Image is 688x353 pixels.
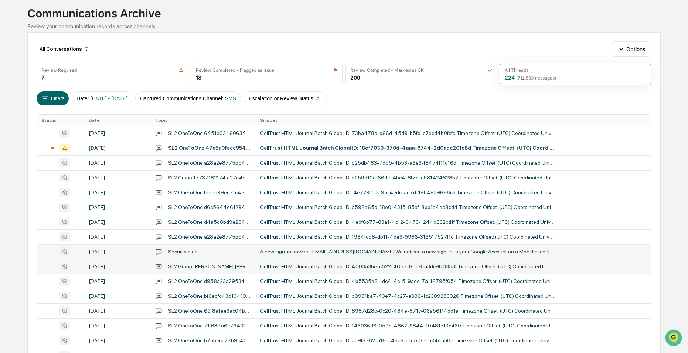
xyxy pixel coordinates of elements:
button: Escalation or Review Status:All [244,91,327,105]
div: Review Required [41,67,77,73]
div: [DATE] [89,204,146,210]
div: 🖐️ [7,94,13,100]
div: [DATE] [89,293,146,299]
div: [DATE] [89,308,146,314]
div: All Threads [505,67,528,73]
div: 🔎 [7,108,13,114]
div: [DATE] [89,337,146,343]
a: Powered byPylon [52,125,89,131]
th: Topic [151,115,256,126]
span: Pylon [74,125,89,131]
img: icon [488,68,492,73]
div: [DATE] [89,249,146,255]
div: CellTrust HTML Journal Batch Global ID: 18ef7039-370d-4aaa-8744-2d0adc201c8d Timezone Offset: (UT... [260,145,556,151]
div: CellTrust HTML Journal Batch Global ID: 8987d28c-0c20-484e-871c-06a56114dd1a Timezone Offset: (UT... [260,308,556,314]
button: Filters [37,91,69,105]
div: Start new chat [25,57,121,64]
img: 1746055101610-c473b297-6a78-478c-a979-82029cc54cd1 [7,57,21,70]
div: CellTrust HTML Journal Batch Global ID: f4e729f1-ac9a-4edc-ae7d-19b4939686cd Timezone Offset: (UT... [260,189,556,195]
iframe: Open customer support [664,329,684,349]
div: SL2 OneToOne 47e5a0fecc954f97ab436f73efc499530465a47733e143d3a8147b7ea4900a12 [168,145,251,151]
div: [DATE] [89,189,146,195]
div: 7 [41,74,44,81]
div: [DATE] [89,278,146,284]
div: CellTrust HTML Journal Batch Global ID: d25db483-7d59-4b53-a6e3-f8474f11d16d Timezone Offset: (UT... [260,160,556,166]
div: SL2 OneToOne 6451e03460634ec1b21c0af4daebb9a202510b12413b4011b2e2f3e910ceaace [168,130,251,136]
a: 🗄️Attestations [51,90,95,104]
div: 18 [196,74,201,81]
div: SL2 OneToOne d958a23a295346eb82eced021ff3be464c4e108a7cfe45748d930ef9818c8397 [168,278,251,284]
div: [DATE] [89,175,146,181]
div: Communications Archive [27,1,660,20]
div: Review Completed - Flagged as Issue [196,67,274,73]
div: SL2 Group 17737182174 a27e4b889a464db09cfa68f462cbed43a2e634a7f54c4f4ca50638818dec18ca [168,175,251,181]
div: SL2 OneToOne d6c5644e6129489a97d5d12d381b6e1d46a2703b7801479c956f22e7f3347786 [168,204,251,210]
div: SL2 OneToOne a28a2e8775b54c4fb1cab71bd46aad9e4c4e108a7cfe45748d930ef9818c8397 [168,234,251,240]
button: Options [611,41,651,56]
span: [DATE] - [DATE] [91,95,128,101]
div: CellTrust HTML Journal Batch Global ID: 143036d6-059d-4862-9844-104817f0c439 Timezone Offset: (UT... [260,323,556,329]
div: CellTrust HTML Journal Batch Global ID: aa9f3762-a16e-4dc8-b1e5-3e0fc5b1ab0e Timezone Offset: (UT... [260,337,556,343]
span: SMS [225,95,236,101]
div: [DATE] [89,219,146,225]
div: SL2 OneToOne b7abecc77b9c40c1bcbc197e1080b81646a2703b7801479c956f22e7f3347786 [168,337,251,343]
div: Security alert [168,249,198,255]
div: Review your communication records across channels [27,23,660,29]
button: Captured Communications Channel:SMS [135,91,241,105]
div: CellTrust HTML Journal Batch Global ID: 4b5535d8-1dc4-4c15-9aec-7a116795f054 Timezone Offset: (UT... [260,278,556,284]
button: Date:[DATE] - [DATE] [72,91,132,105]
div: All Conversations [37,43,92,55]
div: CellTrust HTML Journal Batch Global ID: 1984fc58-db11-4de3-9986-316517527f1d Timezone Offset: (UT... [260,234,556,240]
div: SL2 Group [PERSON_NAME] [PERSON_NAME] cda8b6f14c58471aa8522320cea6668b46a2703b7801479c956f22e7f33... [168,263,251,269]
div: 224 [505,74,556,81]
div: CellTrust HTML Journal Batch Global ID: 4edf6b77-83a1-4c12-9473-1244d632cd1f Timezone Offset: (UT... [260,219,556,225]
div: CellTrust HTML Journal Batch Global ID: 4003a3be-c522-4657-80d8-a3dc9fc3353f Timezone Offset: (UT... [260,263,556,269]
div: SL2 OneToOne 71f63f1a6e7340fdaa79162dd73e973202510b12413b4011b2e2f3e910ceaace [168,323,251,329]
div: 🗄️ [54,94,59,100]
th: Snippet [256,115,651,126]
img: icon [333,68,338,73]
span: Preclearance [15,93,48,101]
div: We're available if you need us! [25,64,93,70]
button: Start new chat [126,59,134,68]
div: [DATE] [89,263,146,269]
div: Review Completed - Marked as OK [350,67,424,73]
div: SL2 OneToOne bf6edfc43d194105962fdb6581eb877e4c4e108a7cfe45748d930ef9818c8397 [168,293,251,299]
div: A new sign-in on Mac [EMAIL_ADDRESS][DOMAIN_NAME] We noticed a new sign-in to your Google Account... [260,249,556,255]
div: [DATE] [89,145,146,151]
a: 🔎Data Lookup [4,104,50,118]
div: SL2 OneToOne feeea99ec71c4e55a6de1a06ae6c96b446a2703b7801479c956f22e7f3347786 [168,189,251,195]
div: CellTrust HTML Journal Batch Global ID: b0981ba7-43e7-4c27-a386-1c2309283920 Timezone Offset: (UT... [260,293,556,299]
th: Status [37,115,84,126]
div: SL2 OneToOne 69f8a1ee3ac04b468dccf5325cb42df34c4e108a7cfe45748d930ef9818c8397 [168,308,251,314]
div: 209 [350,74,360,81]
p: How can we help? [7,16,134,27]
div: SL2 OneToOne d4a5d8bd9e284dbb939f878b913f8e00cac0ed1fa8324ec5a960eb8f25046e29 [168,219,251,225]
div: [DATE] [89,323,146,329]
div: [DATE] [89,130,146,136]
div: [DATE] [89,234,146,240]
span: ( 712,583 messages) [516,75,556,81]
th: Date [84,115,151,126]
div: CellTrust HTML Journal Batch Global ID: b598a65d-18e0-4315-85af-8bb1a4ea8cd4 Timezone Offset: (UT... [260,204,556,210]
div: [DATE] [89,160,146,166]
img: icon [179,68,184,73]
div: CellTrust HTML Journal Batch Global ID: b259d10c-66de-4bc4-8f7b-c581424828b2 Timezone Offset: (UT... [260,175,556,181]
span: Attestations [61,93,92,101]
div: CellTrust HTML Journal Batch Global ID: 73ba478d-d66d-45d9-b5fd-c7ecd4b0fcfe Timezone Offset: (UT... [260,130,556,136]
div: SL2 OneToOne a28a2e8775b54c4fb1cab71bd46aad9e4c4e108a7cfe45748d930ef9818c8397 [168,160,251,166]
span: All [316,95,322,101]
a: 🖐️Preclearance [4,90,51,104]
span: Data Lookup [15,107,47,115]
